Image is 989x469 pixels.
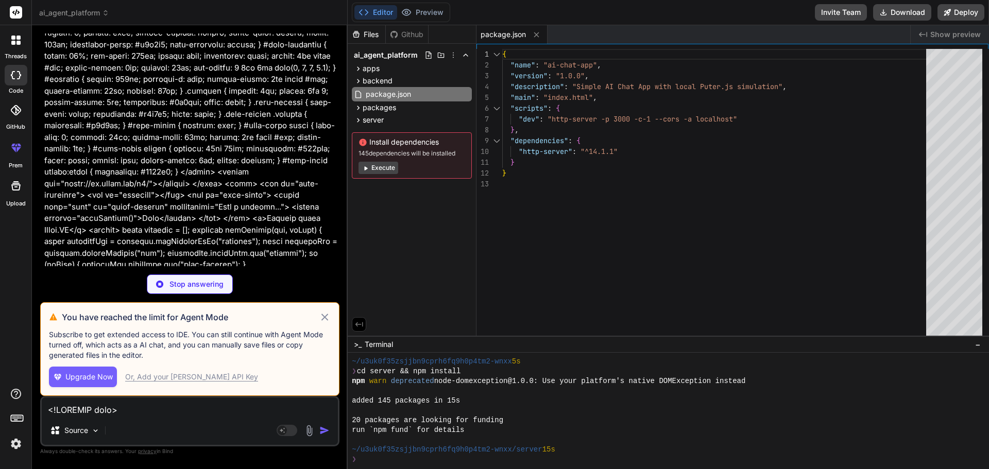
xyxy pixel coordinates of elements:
[515,125,519,134] span: ,
[476,81,489,92] div: 4
[91,426,100,435] img: Pick Models
[354,50,418,60] span: ai_agent_platform
[543,93,593,102] span: "index.html"
[490,135,503,146] div: Click to collapse the range.
[476,179,489,189] div: 13
[581,147,618,156] span: "^14.1.1"
[572,147,576,156] span: :
[476,60,489,71] div: 2
[815,4,867,21] button: Invite Team
[348,29,385,40] div: Files
[476,168,489,179] div: 12
[365,339,393,350] span: Terminal
[169,279,224,289] p: Stop answering
[481,29,526,40] span: package.json
[359,162,398,174] button: Execute
[6,123,25,131] label: GitHub
[352,376,365,386] span: npm
[359,149,465,158] span: 145 dependencies will be installed
[352,357,512,367] span: ~/u3uk0f35zsjjbn9cprh6fq9h0p4tm2-wnxx
[386,29,428,40] div: Github
[519,147,572,156] span: "http-server"
[556,103,560,113] span: {
[548,114,737,124] span: "http-server -p 3000 -c-1 --cors -a localhost"
[510,93,535,102] span: "main"
[476,125,489,135] div: 8
[357,367,461,376] span: cd server && npm install
[556,71,585,80] span: "1.0.0"
[568,136,572,145] span: :
[352,455,357,464] span: ❯
[354,339,362,350] span: >_
[363,102,396,113] span: packages
[510,136,568,145] span: "dependencies"
[359,137,465,147] span: Install dependencies
[519,114,539,124] span: "dev"
[352,396,460,406] span: added 145 packages in 15s
[778,82,782,91] span: "
[352,425,464,435] span: run `npm fund` for details
[352,415,503,425] span: 20 packages are looking for funding
[476,157,489,168] div: 11
[572,82,778,91] span: "Simple AI Chat App with local Puter.js simulation
[539,114,543,124] span: :
[510,71,548,80] span: "version"
[543,60,597,70] span: "ai-chat-app"
[363,115,384,125] span: server
[319,425,330,436] img: icon
[369,376,387,386] span: warn
[476,135,489,146] div: 9
[476,146,489,157] div: 10
[873,4,931,21] button: Download
[138,448,157,454] span: privacy
[7,435,25,453] img: settings
[49,329,331,360] p: Subscribe to get extended access to IDE. You can still continue with Agent Mode turned off, which...
[490,103,503,114] div: Click to collapse the range.
[125,372,258,382] div: Or, Add your [PERSON_NAME] API Key
[391,376,434,386] span: deprecated
[502,49,506,59] span: {
[564,82,568,91] span: :
[476,103,489,114] div: 6
[397,5,448,20] button: Preview
[576,136,581,145] span: {
[782,82,787,91] span: ,
[363,63,380,74] span: apps
[937,4,984,21] button: Deploy
[5,52,27,61] label: threads
[593,93,597,102] span: ,
[40,446,339,456] p: Always double-check its answers. Your in Bind
[9,86,23,95] label: code
[49,367,117,387] button: Upgrade Now
[62,311,319,323] h3: You have reached the limit for Agent Mode
[476,49,489,60] div: 1
[973,336,983,353] button: −
[548,103,552,113] span: :
[535,60,539,70] span: :
[476,71,489,81] div: 3
[502,168,506,178] span: }
[365,88,412,100] span: package.json
[6,199,26,208] label: Upload
[597,60,601,70] span: ,
[9,161,23,170] label: prem
[535,93,539,102] span: :
[490,49,503,60] div: Click to collapse the range.
[510,82,564,91] span: "description"
[542,445,555,455] span: 15s
[363,76,393,86] span: backend
[476,92,489,103] div: 5
[548,71,552,80] span: :
[354,5,397,20] button: Editor
[510,125,515,134] span: }
[352,367,357,376] span: ❯
[512,357,521,367] span: 5s
[303,425,315,437] img: attachment
[585,71,589,80] span: ,
[352,445,542,455] span: ~/u3uk0f35zsjjbn9cprh6fq9h0p4tm2-wnxx/server
[476,114,489,125] div: 7
[434,376,746,386] span: node-domexception@1.0.0: Use your platform's native DOMException instead
[39,8,109,18] span: ai_agent_platform
[65,372,113,382] span: Upgrade Now
[510,158,515,167] span: }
